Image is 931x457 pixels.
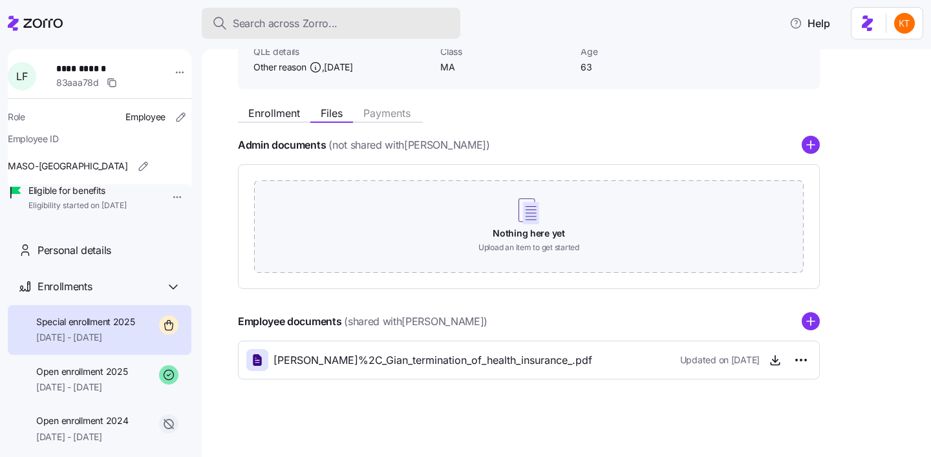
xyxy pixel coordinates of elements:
[273,352,592,368] span: [PERSON_NAME]%2C_Gian_termination_of_health_insurance_.pdf
[779,10,840,36] button: Help
[248,108,300,118] span: Enrollment
[894,13,915,34] img: aad2ddc74cf02b1998d54877cdc71599
[202,8,460,39] button: Search across Zorro...
[56,76,99,89] span: 83aaa78d
[36,365,127,378] span: Open enrollment 2025
[321,108,343,118] span: Files
[440,61,570,74] span: MA
[581,45,711,58] span: Age
[344,314,487,330] span: (shared with [PERSON_NAME] )
[36,414,128,427] span: Open enrollment 2024
[16,71,27,81] span: L F
[8,160,128,173] span: MASO-[GEOGRAPHIC_DATA]
[28,184,127,197] span: Eligible for benefits
[8,111,25,123] span: Role
[36,381,127,394] span: [DATE] - [DATE]
[233,16,337,32] span: Search across Zorro...
[328,137,489,153] span: (not shared with [PERSON_NAME] )
[802,136,820,154] svg: add icon
[440,45,570,58] span: Class
[253,45,430,58] span: QLE details
[36,315,135,328] span: Special enrollment 2025
[363,108,411,118] span: Payments
[37,242,111,259] span: Personal details
[36,430,128,443] span: [DATE] - [DATE]
[789,16,830,31] span: Help
[238,138,326,153] h4: Admin documents
[8,133,59,145] span: Employee ID
[125,111,166,123] span: Employee
[36,331,135,344] span: [DATE] - [DATE]
[802,312,820,330] svg: add icon
[37,279,92,295] span: Enrollments
[680,354,760,367] span: Updated on [DATE]
[581,61,711,74] span: 63
[28,200,127,211] span: Eligibility started on [DATE]
[324,61,352,74] span: [DATE]
[253,61,353,74] span: Other reason ,
[238,314,341,329] h4: Employee documents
